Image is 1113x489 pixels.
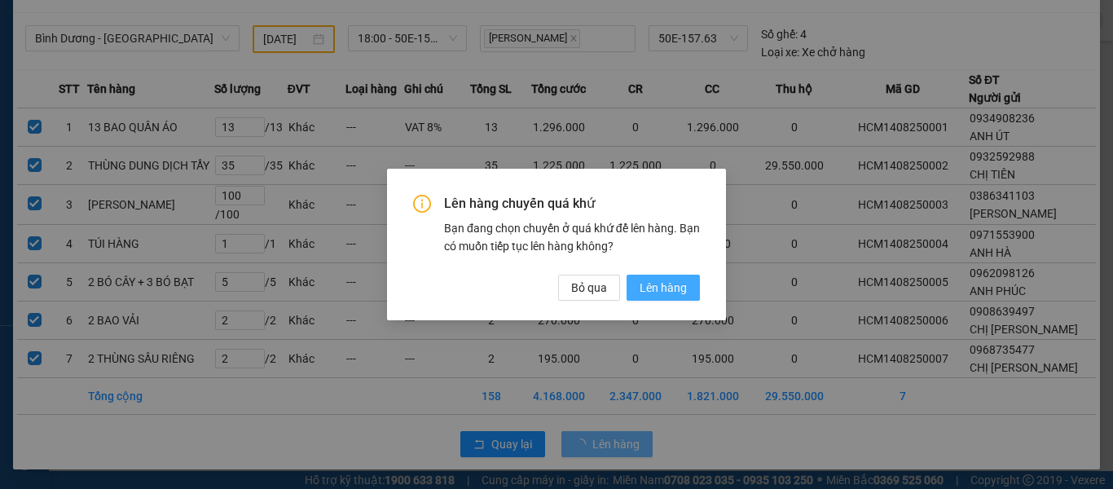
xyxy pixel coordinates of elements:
[627,275,700,301] button: Lên hàng
[640,279,687,297] span: Lên hàng
[444,219,700,255] div: Bạn đang chọn chuyến ở quá khứ để lên hàng. Bạn có muốn tiếp tục lên hàng không?
[413,195,431,213] span: info-circle
[571,279,607,297] span: Bỏ qua
[558,275,620,301] button: Bỏ qua
[444,195,700,213] span: Lên hàng chuyến quá khứ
